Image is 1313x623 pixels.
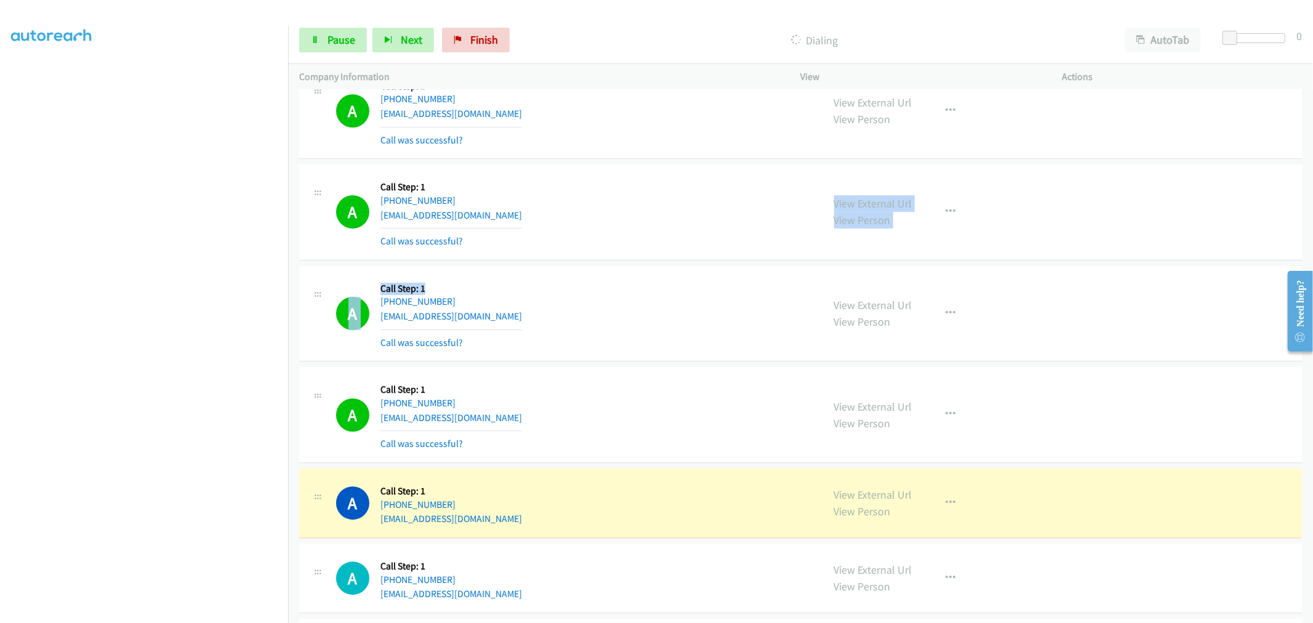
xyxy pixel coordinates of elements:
[834,488,912,502] a: View External Url
[380,295,456,307] a: [PHONE_NUMBER]
[380,283,522,295] h5: Call Step: 1
[380,209,522,221] a: [EMAIL_ADDRESS][DOMAIN_NAME]
[380,384,522,396] h5: Call Step: 1
[380,134,463,146] a: Call was successful?
[834,416,891,430] a: View Person
[834,315,891,329] a: View Person
[1125,28,1201,52] button: AutoTab
[380,412,522,424] a: [EMAIL_ADDRESS][DOMAIN_NAME]
[526,32,1102,49] p: Dialing
[380,181,522,193] h5: Call Step: 1
[380,560,522,573] h5: Call Step: 1
[380,108,522,119] a: [EMAIL_ADDRESS][DOMAIN_NAME]
[834,400,912,414] a: View External Url
[336,195,369,228] h1: A
[1278,262,1313,360] iframe: Resource Center
[1229,33,1285,43] div: Delay between calls (in seconds)
[470,33,498,47] span: Finish
[834,579,891,593] a: View Person
[380,93,456,105] a: [PHONE_NUMBER]
[380,337,463,348] a: Call was successful?
[380,513,522,525] a: [EMAIL_ADDRESS][DOMAIN_NAME]
[801,70,1040,84] p: View
[380,235,463,247] a: Call was successful?
[336,561,369,595] h1: A
[380,485,522,497] h5: Call Step: 1
[834,213,891,227] a: View Person
[327,33,355,47] span: Pause
[299,70,779,84] p: Company Information
[380,574,456,585] a: [PHONE_NUMBER]
[834,196,912,211] a: View External Url
[380,195,456,206] a: [PHONE_NUMBER]
[336,297,369,330] h1: A
[834,504,891,518] a: View Person
[380,310,522,322] a: [EMAIL_ADDRESS][DOMAIN_NAME]
[380,438,463,449] a: Call was successful?
[336,398,369,432] h1: A
[380,499,456,510] a: [PHONE_NUMBER]
[1062,70,1302,84] p: Actions
[336,486,369,520] h1: A
[372,28,434,52] button: Next
[380,588,522,600] a: [EMAIL_ADDRESS][DOMAIN_NAME]
[442,28,510,52] a: Finish
[1296,28,1302,44] div: 0
[11,36,288,621] iframe: To enrich screen reader interactions, please activate Accessibility in Grammarly extension settings
[834,563,912,577] a: View External Url
[336,94,369,127] h1: A
[834,112,891,126] a: View Person
[380,397,456,409] a: [PHONE_NUMBER]
[834,298,912,312] a: View External Url
[401,33,422,47] span: Next
[834,95,912,110] a: View External Url
[299,28,367,52] a: Pause
[336,561,369,595] div: The call is yet to be attempted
